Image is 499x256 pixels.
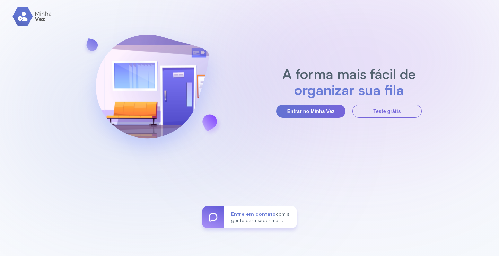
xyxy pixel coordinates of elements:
[231,211,276,217] span: Entre em contato
[276,105,345,118] button: Entrar no Minha Vez
[12,7,52,26] img: logo.svg
[279,82,419,98] h2: organizar sua fila
[224,206,297,228] div: com a gente para saber mais!
[279,66,419,82] h2: A forma mais fácil de
[352,105,422,118] button: Teste grátis
[202,206,297,228] a: Entre em contatocom a gente para saber mais!
[77,16,227,167] img: banner-login.svg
